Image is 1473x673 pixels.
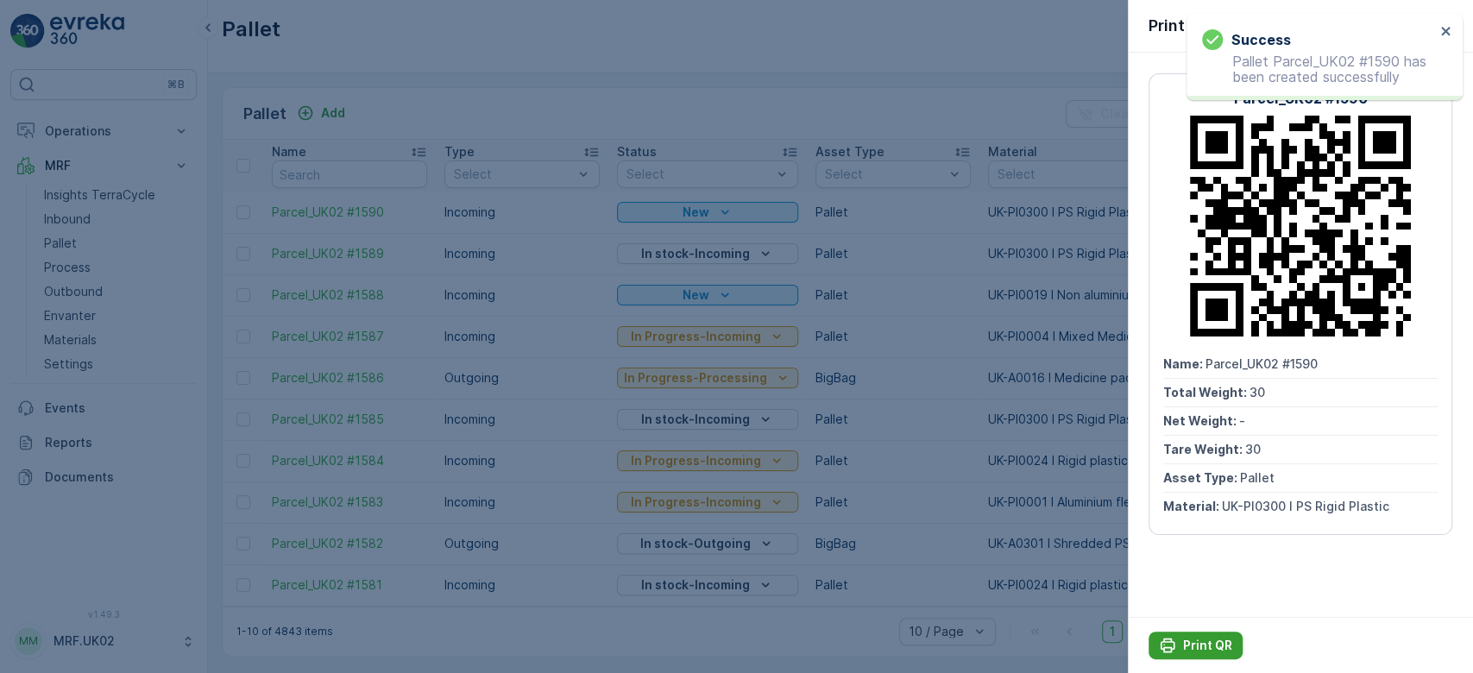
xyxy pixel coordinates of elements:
span: Total Weight : [1163,385,1250,399]
span: Tare Weight : [1163,442,1245,456]
span: Name : [1163,356,1205,371]
h3: Success [1231,29,1291,50]
span: Parcel_UK02 #1590 [1205,356,1318,371]
span: 30 [1245,442,1261,456]
span: UK-PI0300 I PS Rigid Plastic [73,425,241,440]
span: Net Weight : [15,340,91,355]
span: Tare Weight : [15,368,97,383]
button: Print QR [1149,632,1243,659]
span: 30 [97,368,112,383]
p: Parcel_UK02 #1589 [668,15,802,35]
p: Pallet Parcel_UK02 #1590 has been created successfully [1202,53,1435,85]
span: 30 [101,311,116,326]
button: close [1440,24,1452,41]
span: Parcel_UK02 #1589 [57,283,169,298]
p: Print QR [1183,637,1232,654]
span: Asset Type : [15,397,91,412]
span: Asset Type : [1163,470,1240,485]
p: Print QR [1149,14,1210,38]
span: Pallet [1240,470,1275,485]
span: UK-PI0300 I PS Rigid Plastic [1222,499,1389,513]
span: Name : [15,283,57,298]
span: Material : [15,425,73,440]
span: Pallet [91,397,126,412]
span: 30 [1250,385,1265,399]
span: Total Weight : [15,311,101,326]
span: Material : [1163,499,1222,513]
span: Net Weight : [1163,413,1239,428]
span: - [91,340,97,355]
span: - [1239,413,1245,428]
